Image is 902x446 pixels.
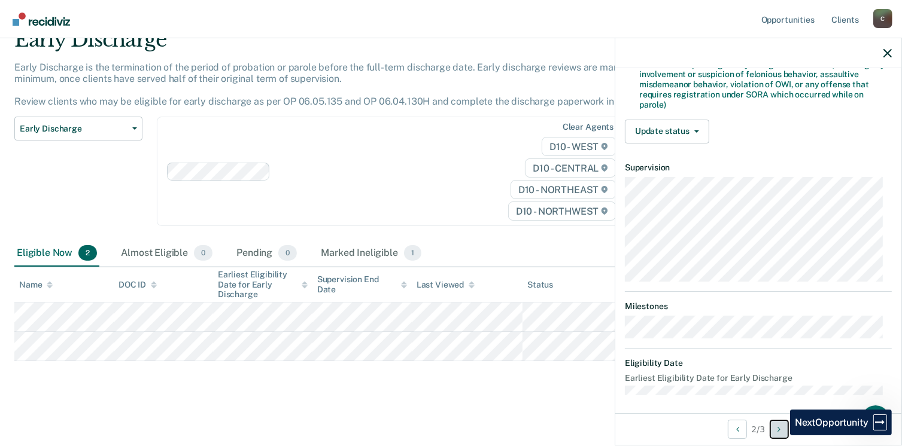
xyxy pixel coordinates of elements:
[625,358,892,368] dt: Eligibility Date
[119,240,215,267] div: Almost Eligible
[14,28,691,62] div: Early Discharge
[625,120,709,143] button: Update status
[119,280,157,290] div: DOC ID
[873,9,892,28] button: Profile dropdown button
[639,60,892,110] div: Must have no pending felony charges or warrants (including any involvement or suspicion of feloni...
[873,9,892,28] div: C
[13,13,70,26] img: Recidiviz
[278,245,297,261] span: 0
[78,245,97,261] span: 2
[542,137,616,156] span: D10 - WEST
[625,301,892,311] dt: Milestones
[404,245,421,261] span: 1
[318,240,424,267] div: Marked Ineligible
[20,124,127,134] span: Early Discharge
[317,274,407,295] div: Supervision End Date
[218,270,308,300] div: Earliest Eligibility Date for Early Discharge
[728,420,747,439] button: Previous Opportunity
[508,201,616,221] span: D10 - NORTHWEST
[527,280,553,290] div: Status
[19,280,53,290] div: Name
[615,413,901,445] div: 2 / 3
[234,240,299,267] div: Pending
[14,240,99,267] div: Eligible Now
[861,405,890,434] iframe: Intercom live chat
[639,100,666,109] span: parole)
[511,180,616,199] span: D10 - NORTHEAST
[417,280,475,290] div: Last Viewed
[563,122,614,132] div: Clear agents
[770,420,789,439] button: Next Opportunity
[14,62,658,108] p: Early Discharge is the termination of the period of probation or parole before the full-term disc...
[625,373,892,383] dt: Earliest Eligibility Date for Early Discharge
[625,163,892,173] dt: Supervision
[525,158,616,178] span: D10 - CENTRAL
[194,245,212,261] span: 0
